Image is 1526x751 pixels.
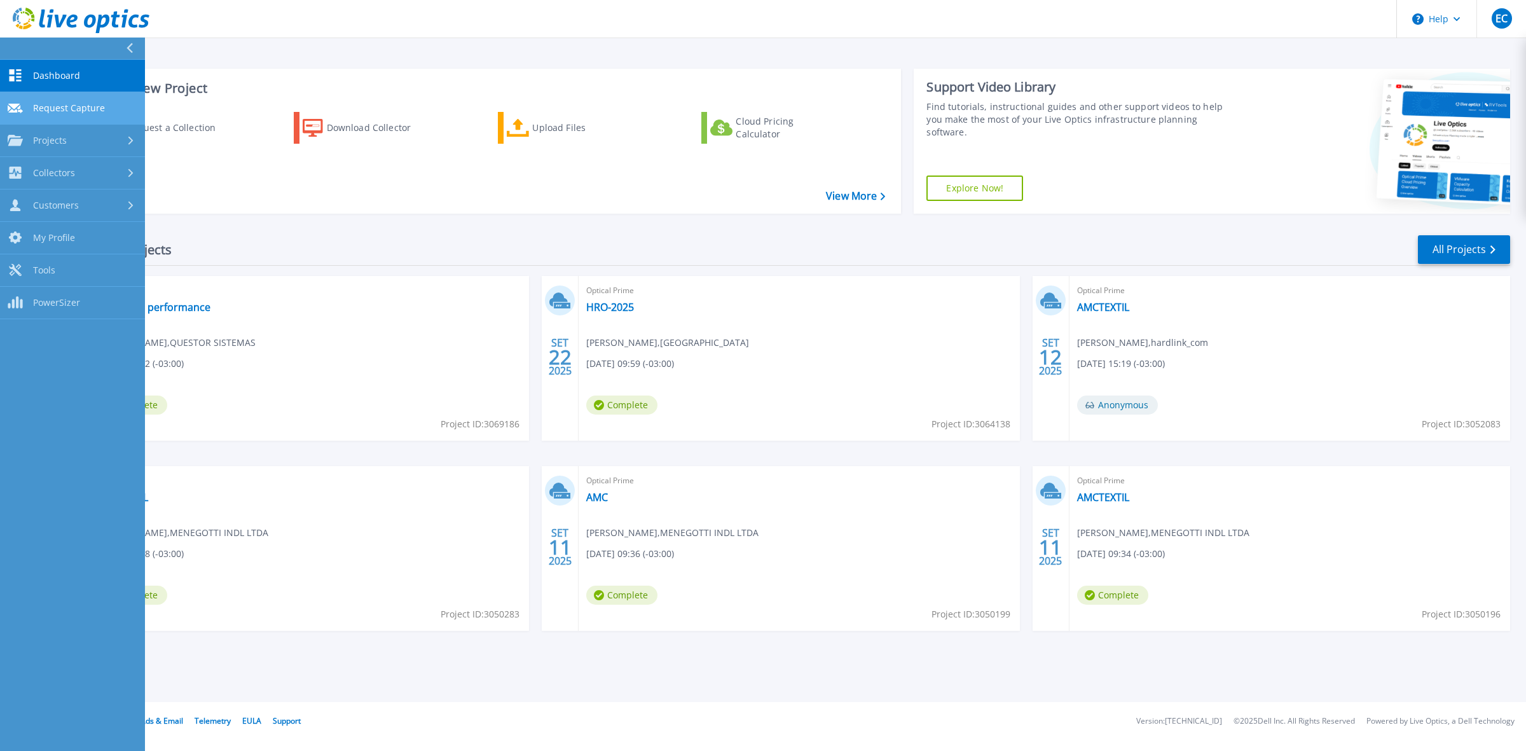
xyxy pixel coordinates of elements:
[90,81,885,95] h3: Start a New Project
[1422,417,1501,431] span: Project ID: 3052083
[96,526,268,540] span: [PERSON_NAME] , MENEGOTTI INDL LTDA
[1366,717,1515,726] li: Powered by Live Optics, a Dell Technology
[33,102,105,114] span: Request Capture
[273,715,301,726] a: Support
[1422,607,1501,621] span: Project ID: 3050196
[586,586,657,605] span: Complete
[548,524,572,570] div: SET 2025
[586,526,759,540] span: [PERSON_NAME] , MENEGOTTI INDL LTDA
[441,607,519,621] span: Project ID: 3050283
[294,112,436,144] a: Download Collector
[33,297,80,308] span: PowerSizer
[1136,717,1222,726] li: Version: [TECHNICAL_ID]
[926,176,1023,201] a: Explore Now!
[586,301,634,313] a: HRO-2025
[736,115,837,141] div: Cloud Pricing Calculator
[826,190,885,202] a: View More
[96,336,256,350] span: [PERSON_NAME] , QUESTOR SISTEMAS
[127,115,228,141] div: Request a Collection
[1077,357,1165,371] span: [DATE] 15:19 (-03:00)
[586,547,674,561] span: [DATE] 09:36 (-03:00)
[33,135,67,146] span: Projects
[1077,396,1158,415] span: Anonymous
[931,417,1010,431] span: Project ID: 3064138
[1077,301,1129,313] a: AMCTEXTIL
[1077,474,1502,488] span: Optical Prime
[441,417,519,431] span: Project ID: 3069186
[1077,336,1208,350] span: [PERSON_NAME] , hardlink_com
[549,352,572,362] span: 22
[1077,491,1129,504] a: AMCTEXTIL
[195,715,231,726] a: Telemetry
[33,200,79,211] span: Customers
[1077,284,1502,298] span: Optical Prime
[141,715,183,726] a: Ads & Email
[586,357,674,371] span: [DATE] 09:59 (-03:00)
[532,115,634,141] div: Upload Files
[926,100,1234,139] div: Find tutorials, instructional guides and other support videos to help you make the most of your L...
[96,301,210,313] a: Analise de performance
[926,79,1234,95] div: Support Video Library
[931,607,1010,621] span: Project ID: 3050199
[33,232,75,244] span: My Profile
[90,112,232,144] a: Request a Collection
[586,284,1012,298] span: Optical Prime
[1038,334,1062,380] div: SET 2025
[701,112,843,144] a: Cloud Pricing Calculator
[1077,586,1148,605] span: Complete
[1038,524,1062,570] div: SET 2025
[1495,13,1508,24] span: EC
[1039,352,1062,362] span: 12
[96,284,521,298] span: Optical Prime
[96,491,148,504] a: AMCTEXTIL
[586,396,657,415] span: Complete
[549,542,572,553] span: 11
[586,474,1012,488] span: Optical Prime
[1077,526,1249,540] span: [PERSON_NAME] , MENEGOTTI INDL LTDA
[1418,235,1510,264] a: All Projects
[1234,717,1355,726] li: © 2025 Dell Inc. All Rights Reserved
[498,112,640,144] a: Upload Files
[1077,547,1165,561] span: [DATE] 09:34 (-03:00)
[586,491,608,504] a: AMC
[1039,542,1062,553] span: 11
[242,715,261,726] a: EULA
[96,474,521,488] span: Optical Prime
[548,334,572,380] div: SET 2025
[33,167,75,179] span: Collectors
[33,265,55,276] span: Tools
[33,70,80,81] span: Dashboard
[327,115,429,141] div: Download Collector
[586,336,749,350] span: [PERSON_NAME] , [GEOGRAPHIC_DATA]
